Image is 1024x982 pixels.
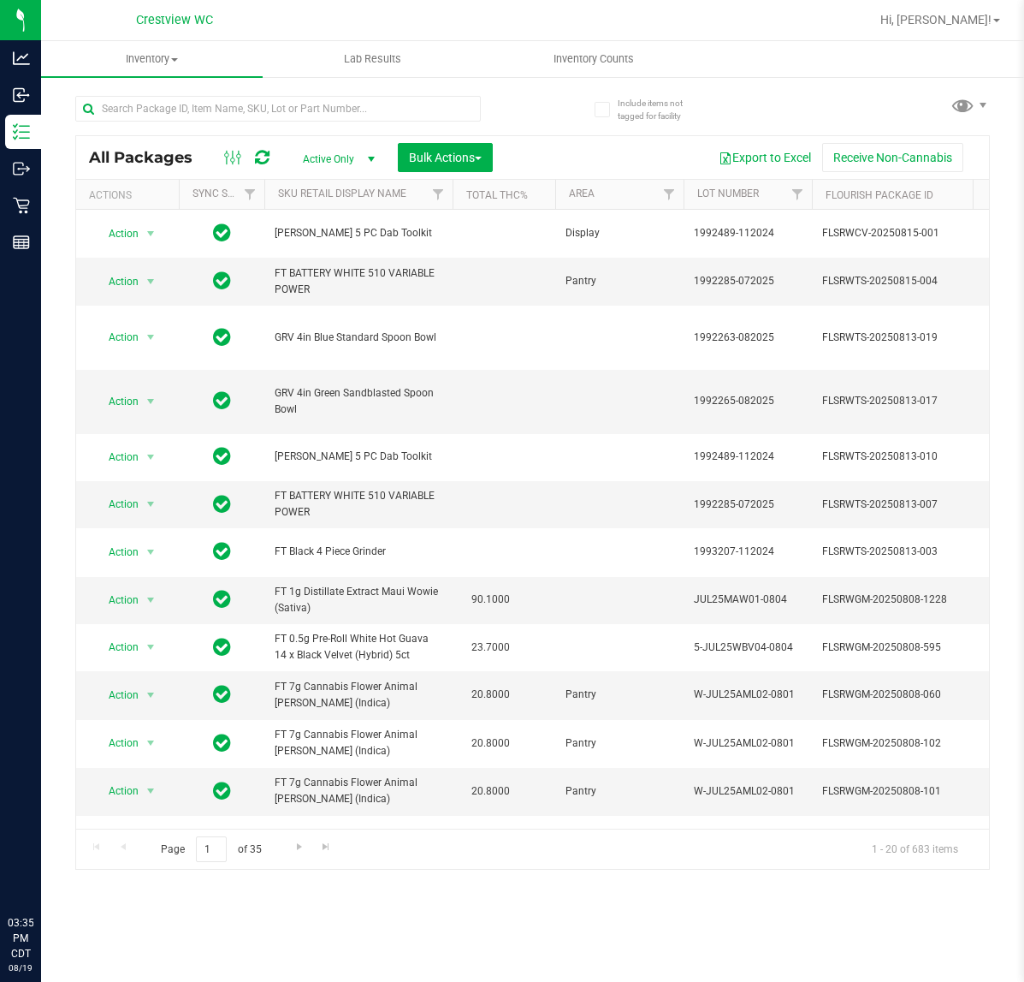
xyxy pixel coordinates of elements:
[213,682,231,706] span: In Sync
[140,731,162,755] span: select
[275,727,442,759] span: FT 7g Cannabis Flower Animal [PERSON_NAME] (Indica)
[213,325,231,349] span: In Sync
[275,330,442,346] span: GRV 4in Blue Standard Spoon Bowl
[213,731,231,755] span: In Sync
[140,635,162,659] span: select
[93,779,139,803] span: Action
[213,221,231,245] span: In Sync
[75,96,481,122] input: Search Package ID, Item Name, SKU, Lot or Part Number...
[569,187,595,199] a: Area
[694,449,802,465] span: 1992489-112024
[93,492,139,516] span: Action
[398,143,493,172] button: Bulk Actions
[822,640,990,656] span: FLSRWGM-20250808-595
[17,845,68,896] iframe: Resource center
[694,592,802,608] span: JUL25MAW01-0804
[140,222,162,246] span: select
[314,836,339,860] a: Go to the last page
[275,449,442,465] span: [PERSON_NAME] 5 PC Dab Toolkit
[463,682,518,707] span: 20.8000
[93,635,139,659] span: Action
[13,123,30,140] inline-svg: Inventory
[275,584,442,616] span: FT 1g Distillate Extract Maui Wowie (Sativa)
[321,51,424,67] span: Lab Results
[694,225,802,241] span: 1992489-112024
[8,915,33,961] p: 03:35 PM CDT
[93,731,139,755] span: Action
[530,51,657,67] span: Inventory Counts
[483,41,705,77] a: Inventory Counts
[213,587,231,611] span: In Sync
[140,683,162,707] span: select
[89,189,172,201] div: Actions
[213,492,231,516] span: In Sync
[41,51,263,67] span: Inventory
[707,143,822,172] button: Export to Excel
[13,86,30,104] inline-svg: Inbound
[275,631,442,664] span: FT 0.5g Pre-Roll White Hot Guava 14 x Black Velvet (Hybrid) 5ct
[466,189,528,201] a: Total THC%
[694,497,802,513] span: 1992285-072025
[409,151,482,164] span: Bulk Actions
[694,735,802,752] span: W-JUL25AML02-0801
[140,270,162,294] span: select
[236,180,264,209] a: Filter
[822,273,990,289] span: FLSRWTS-20250815-004
[822,330,990,346] span: FLSRWTS-20250813-019
[822,783,990,800] span: FLSRWGM-20250808-101
[13,160,30,177] inline-svg: Outbound
[93,390,139,414] span: Action
[213,635,231,659] span: In Sync
[618,97,703,122] span: Include items not tagged for facility
[136,13,213,27] span: Crestview WC
[784,180,812,209] a: Filter
[275,385,442,418] span: GRV 4in Green Sandblasted Spoon Bowl
[694,640,802,656] span: 5-JUL25WBV04-0804
[196,836,227,863] input: 1
[822,497,990,513] span: FLSRWTS-20250813-007
[275,488,442,521] span: FT BATTERY WHITE 510 VARIABLE POWER
[463,731,518,756] span: 20.8000
[275,225,442,241] span: [PERSON_NAME] 5 PC Dab Toolkit
[93,445,139,469] span: Action
[263,41,484,77] a: Lab Results
[565,225,673,241] span: Display
[565,273,673,289] span: Pantry
[822,544,990,560] span: FLSRWTS-20250813-003
[140,588,162,612] span: select
[565,687,673,703] span: Pantry
[8,961,33,974] p: 08/19
[93,270,139,294] span: Action
[89,148,210,167] span: All Packages
[140,445,162,469] span: select
[213,389,231,413] span: In Sync
[213,444,231,468] span: In Sync
[275,544,442,560] span: FT Black 4 Piece Grinder
[213,779,231,803] span: In Sync
[565,735,673,752] span: Pantry
[13,50,30,67] inline-svg: Analytics
[463,779,518,804] span: 20.8000
[822,592,990,608] span: FLSRWGM-20250808-1228
[93,683,139,707] span: Action
[140,540,162,564] span: select
[822,143,963,172] button: Receive Non-Cannabis
[694,393,802,409] span: 1992265-082025
[822,735,990,752] span: FLSRWGM-20250808-102
[41,41,263,77] a: Inventory
[826,189,933,201] a: Flourish Package ID
[13,234,30,251] inline-svg: Reports
[694,687,802,703] span: W-JUL25AML02-0801
[93,540,139,564] span: Action
[93,222,139,246] span: Action
[192,187,258,199] a: Sync Status
[140,779,162,803] span: select
[694,544,802,560] span: 1993207-112024
[694,330,802,346] span: 1992263-082025
[697,187,759,199] a: Lot Number
[463,587,518,612] span: 90.1000
[275,265,442,298] span: FT BATTERY WHITE 510 VARIABLE POWER
[463,635,518,660] span: 23.7000
[275,679,442,711] span: FT 7g Cannabis Flower Animal [PERSON_NAME] (Indica)
[13,197,30,214] inline-svg: Retail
